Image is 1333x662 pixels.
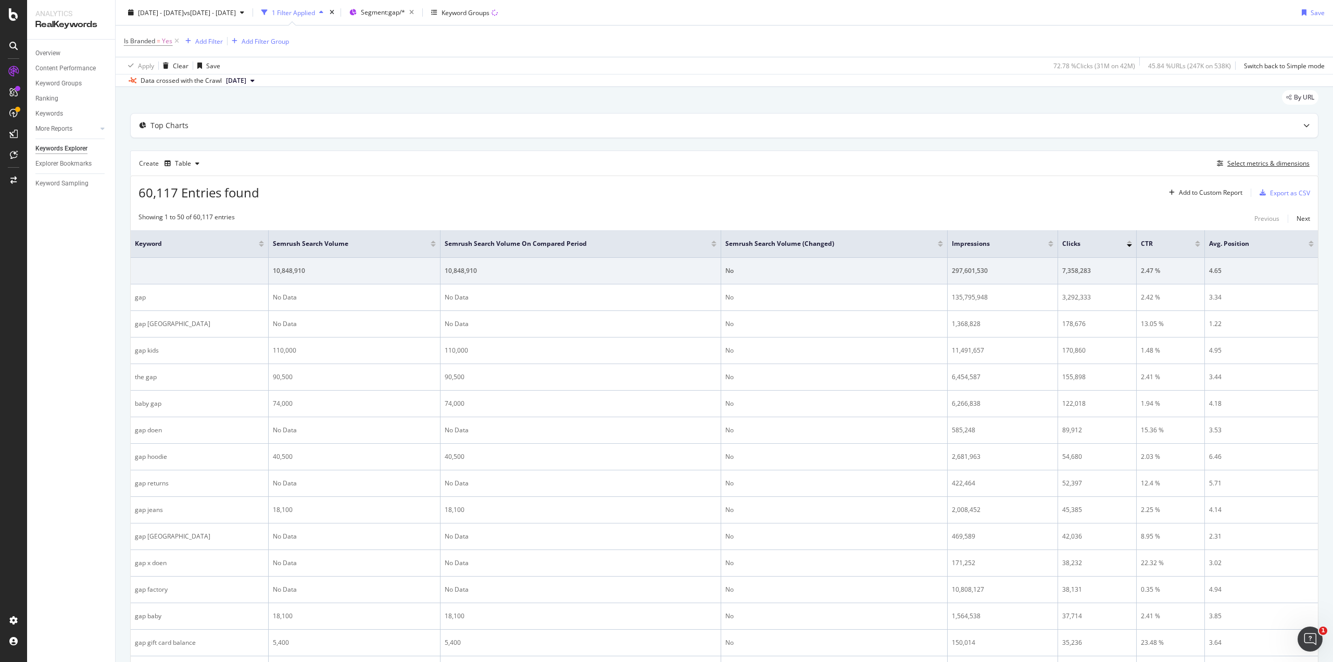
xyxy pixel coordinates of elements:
[445,505,716,515] div: 18,100
[1062,319,1131,329] div: 178,676
[206,61,220,70] div: Save
[157,36,160,45] span: =
[222,74,259,87] button: [DATE]
[445,239,696,248] span: Semrush Search Volume On Compared Period
[1209,346,1314,355] div: 4.95
[445,532,716,541] div: No Data
[273,319,436,329] div: No Data
[1254,213,1279,225] button: Previous
[273,239,415,248] span: Semrush Search Volume
[1062,452,1131,461] div: 54,680
[35,108,108,119] a: Keywords
[1141,372,1200,382] div: 2.41 %
[445,638,716,647] div: 5,400
[1141,346,1200,355] div: 1.48 %
[173,61,188,70] div: Clear
[273,532,436,541] div: No Data
[445,319,716,329] div: No Data
[273,505,436,515] div: 18,100
[1062,239,1111,248] span: Clicks
[725,505,943,515] div: No
[35,48,60,59] div: Overview
[1141,319,1200,329] div: 13.05 %
[1298,4,1325,21] button: Save
[273,266,436,276] div: 10,848,910
[1062,532,1131,541] div: 42,036
[1209,638,1314,647] div: 3.64
[1062,638,1131,647] div: 35,236
[725,638,943,647] div: No
[952,479,1053,488] div: 422,464
[1062,346,1131,355] div: 170,860
[124,4,248,21] button: [DATE] - [DATE]vs[DATE] - [DATE]
[1298,627,1323,652] iframe: Intercom live chat
[725,372,943,382] div: No
[1141,452,1200,461] div: 2.03 %
[273,638,436,647] div: 5,400
[952,239,1033,248] span: Impressions
[35,178,89,189] div: Keyword Sampling
[135,611,264,621] div: gap baby
[1209,372,1314,382] div: 3.44
[1062,479,1131,488] div: 52,397
[445,372,716,382] div: 90,500
[1062,558,1131,568] div: 38,232
[35,63,108,74] a: Content Performance
[139,213,235,225] div: Showing 1 to 50 of 60,117 entries
[273,452,436,461] div: 40,500
[1141,585,1200,594] div: 0.35 %
[345,4,418,21] button: Segment:gap/*
[135,585,264,594] div: gap factory
[35,19,107,31] div: RealKeywords
[725,479,943,488] div: No
[1227,159,1310,168] div: Select metrics & dimensions
[1209,558,1314,568] div: 3.02
[952,266,1053,276] div: 297,601,530
[1209,505,1314,515] div: 4.14
[35,108,63,119] div: Keywords
[1062,372,1131,382] div: 155,898
[273,399,436,408] div: 74,000
[175,160,191,167] div: Table
[1062,399,1131,408] div: 122,018
[1179,190,1242,196] div: Add to Custom Report
[135,479,264,488] div: gap returns
[952,558,1053,568] div: 171,252
[1141,399,1200,408] div: 1.94 %
[124,57,154,74] button: Apply
[273,611,436,621] div: 18,100
[273,293,436,302] div: No Data
[1062,611,1131,621] div: 37,714
[35,78,108,89] a: Keyword Groups
[35,158,108,169] a: Explorer Bookmarks
[952,452,1053,461] div: 2,681,963
[952,426,1053,435] div: 585,248
[1213,157,1310,170] button: Select metrics & dimensions
[1209,399,1314,408] div: 4.18
[226,76,246,85] span: 2025 Jul. 30th
[1141,532,1200,541] div: 8.95 %
[1141,558,1200,568] div: 22.32 %
[135,239,243,248] span: Keyword
[952,319,1053,329] div: 1,368,828
[1141,638,1200,647] div: 23.48 %
[1209,452,1314,461] div: 6.46
[135,346,264,355] div: gap kids
[195,36,223,45] div: Add Filter
[1209,585,1314,594] div: 4.94
[445,585,716,594] div: No Data
[1319,627,1327,635] span: 1
[1062,266,1131,276] div: 7,358,283
[1062,426,1131,435] div: 89,912
[135,505,264,515] div: gap jeans
[135,452,264,461] div: gap hoodie
[725,585,943,594] div: No
[135,319,264,329] div: gap [GEOGRAPHIC_DATA]
[139,184,259,201] span: 60,117 Entries found
[159,57,188,74] button: Clear
[442,8,489,17] div: Keyword Groups
[1141,293,1200,302] div: 2.42 %
[35,178,108,189] a: Keyword Sampling
[193,57,220,74] button: Save
[1148,61,1231,70] div: 45.84 % URLs ( 247K on 538K )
